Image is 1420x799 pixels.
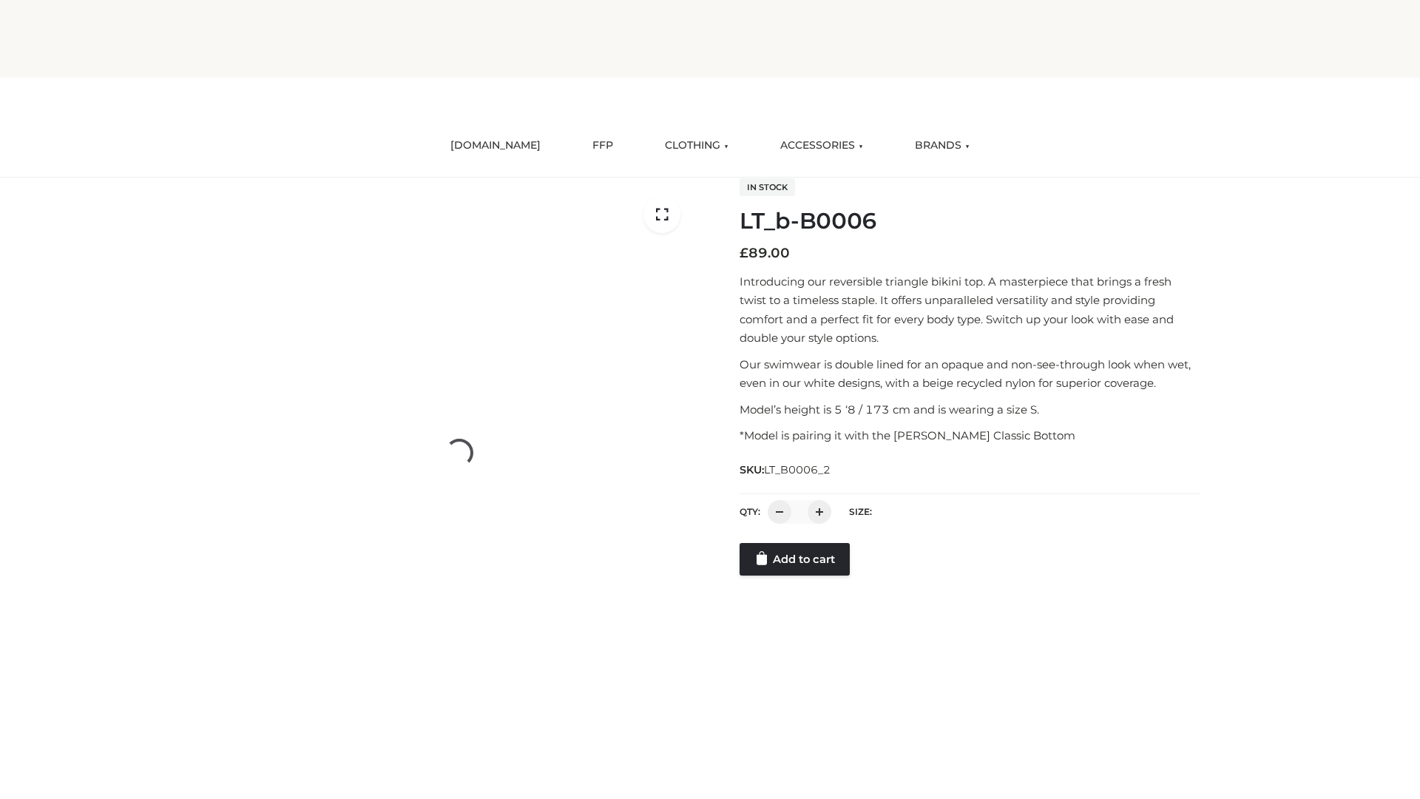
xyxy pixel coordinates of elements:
h1: LT_b-B0006 [740,208,1200,235]
a: Add to cart [740,543,850,576]
a: ACCESSORIES [769,129,874,162]
label: QTY: [740,506,760,517]
span: SKU: [740,461,832,479]
a: FFP [581,129,624,162]
p: Model’s height is 5 ‘8 / 173 cm and is wearing a size S. [740,400,1200,419]
a: CLOTHING [654,129,740,162]
a: BRANDS [904,129,981,162]
p: Our swimwear is double lined for an opaque and non-see-through look when wet, even in our white d... [740,355,1200,393]
span: In stock [740,178,795,196]
label: Size: [849,506,872,517]
p: Introducing our reversible triangle bikini top. A masterpiece that brings a fresh twist to a time... [740,272,1200,348]
span: £ [740,245,748,261]
span: LT_B0006_2 [764,463,831,476]
a: [DOMAIN_NAME] [439,129,552,162]
bdi: 89.00 [740,245,790,261]
p: *Model is pairing it with the [PERSON_NAME] Classic Bottom [740,426,1200,445]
